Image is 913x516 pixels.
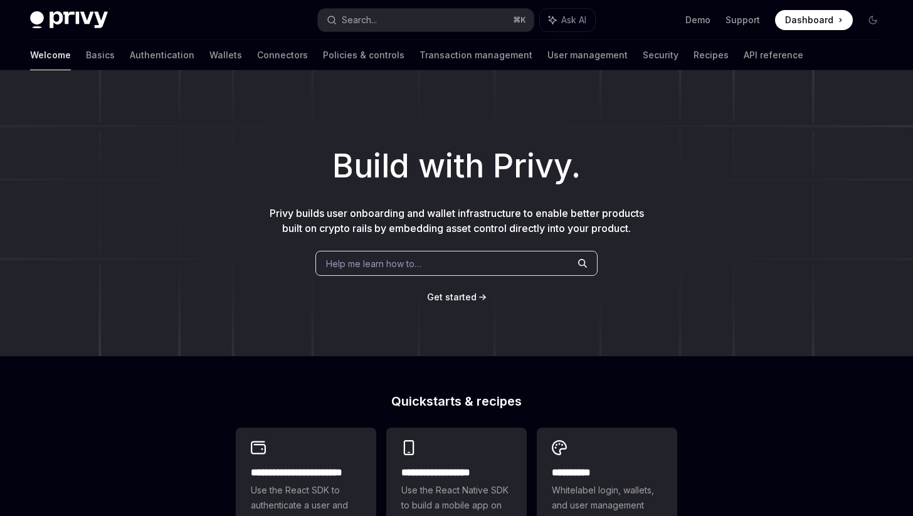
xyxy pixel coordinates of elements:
a: Recipes [694,40,729,70]
span: ⌘ K [513,15,526,25]
span: Privy builds user onboarding and wallet infrastructure to enable better products built on crypto ... [270,207,644,234]
a: Policies & controls [323,40,404,70]
a: Security [643,40,678,70]
span: Dashboard [785,14,833,26]
span: Ask AI [561,14,586,26]
a: Wallets [209,40,242,70]
a: Get started [427,291,477,303]
a: Welcome [30,40,71,70]
span: Get started [427,292,477,302]
button: Search...⌘K [318,9,534,31]
span: Help me learn how to… [326,257,421,270]
a: Connectors [257,40,308,70]
img: dark logo [30,11,108,29]
a: API reference [744,40,803,70]
a: Authentication [130,40,194,70]
a: Support [726,14,760,26]
button: Toggle dark mode [863,10,883,30]
button: Ask AI [540,9,595,31]
div: Search... [342,13,377,28]
h2: Quickstarts & recipes [236,395,677,408]
a: Demo [685,14,710,26]
h1: Build with Privy. [20,142,893,191]
a: Transaction management [420,40,532,70]
a: Basics [86,40,115,70]
a: Dashboard [775,10,853,30]
a: User management [547,40,628,70]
